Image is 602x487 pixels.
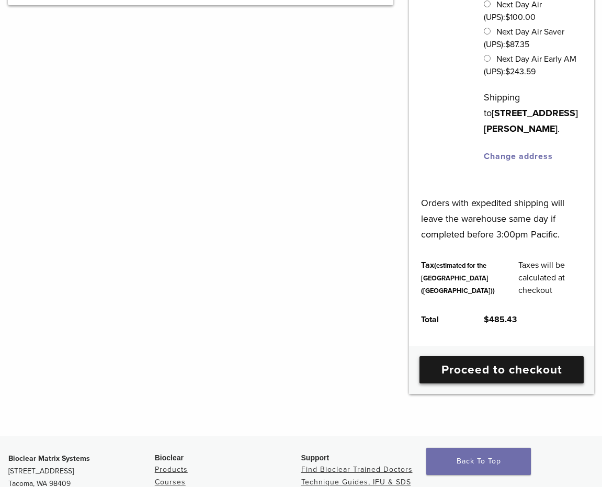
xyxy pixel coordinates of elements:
bdi: 87.35 [505,39,529,50]
a: Change address [484,151,553,162]
strong: Bioclear Matrix Systems [8,454,90,463]
span: Bioclear [155,454,184,462]
bdi: 485.43 [484,314,517,325]
a: Find Bioclear Trained Doctors [301,465,413,474]
th: Tax [409,251,506,305]
th: Total [409,305,472,334]
span: $ [505,12,510,22]
span: Support [301,454,330,462]
span: $ [505,39,510,50]
a: Back To Top [426,448,531,475]
bdi: 100.00 [505,12,536,22]
span: $ [505,66,510,77]
label: Next Day Air Early AM (UPS): [484,54,576,77]
bdi: 243.59 [505,66,536,77]
span: $ [484,314,489,325]
p: Orders with expedited shipping will leave the warehouse same day if completed before 3:00pm Pacific. [421,179,582,242]
strong: [STREET_ADDRESS][PERSON_NAME] [484,107,578,134]
a: Proceed to checkout [419,356,584,383]
label: Next Day Air Saver (UPS): [484,27,564,50]
a: Products [155,465,188,474]
a: Courses [155,478,186,486]
td: Taxes will be calculated at checkout [507,251,594,305]
small: (estimated for the [GEOGRAPHIC_DATA] ([GEOGRAPHIC_DATA])) [421,262,495,295]
p: Shipping to . [484,89,582,137]
a: Technique Guides, IFU & SDS [301,478,411,486]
